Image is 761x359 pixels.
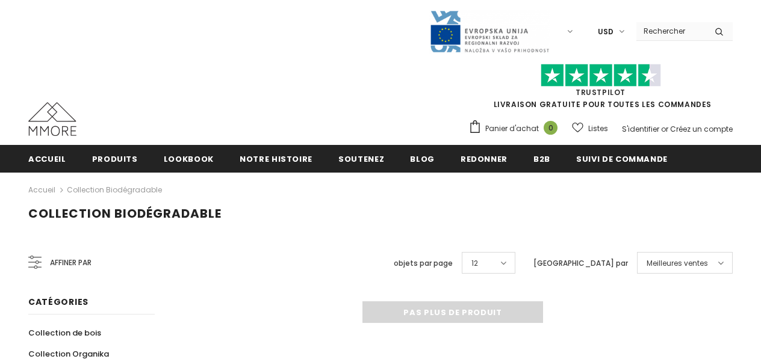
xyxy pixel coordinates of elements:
[28,205,222,222] span: Collection biodégradable
[647,257,708,269] span: Meilleures ventes
[544,121,558,135] span: 0
[622,124,659,134] a: S'identifier
[468,120,564,138] a: Panier d'achat 0
[164,145,214,172] a: Lookbook
[576,153,668,165] span: Suivi de commande
[461,145,508,172] a: Redonner
[576,145,668,172] a: Suivi de commande
[28,183,55,197] a: Accueil
[485,123,539,135] span: Panier d'achat
[92,145,138,172] a: Produits
[410,153,435,165] span: Blog
[533,145,550,172] a: B2B
[636,22,706,40] input: Search Site
[461,153,508,165] span: Redonner
[28,322,101,343] a: Collection de bois
[576,87,626,97] a: TrustPilot
[164,153,214,165] span: Lookbook
[28,327,101,339] span: Collection de bois
[410,145,435,172] a: Blog
[50,256,92,269] span: Affiner par
[28,296,89,308] span: Catégories
[429,26,550,36] a: Javni Razpis
[598,26,613,38] span: USD
[429,10,550,54] img: Javni Razpis
[394,257,453,269] label: objets par page
[28,102,76,136] img: Cas MMORE
[588,123,608,135] span: Listes
[240,145,312,172] a: Notre histoire
[92,153,138,165] span: Produits
[468,69,733,109] span: LIVRAISON GRATUITE POUR TOUTES LES COMMANDES
[541,64,661,87] img: Faites confiance aux étoiles pilotes
[471,257,478,269] span: 12
[572,118,608,139] a: Listes
[338,145,384,172] a: soutenez
[338,153,384,165] span: soutenez
[28,153,66,165] span: Accueil
[661,124,668,134] span: or
[67,185,162,195] a: Collection biodégradable
[28,145,66,172] a: Accueil
[240,153,312,165] span: Notre histoire
[533,257,628,269] label: [GEOGRAPHIC_DATA] par
[670,124,733,134] a: Créez un compte
[533,153,550,165] span: B2B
